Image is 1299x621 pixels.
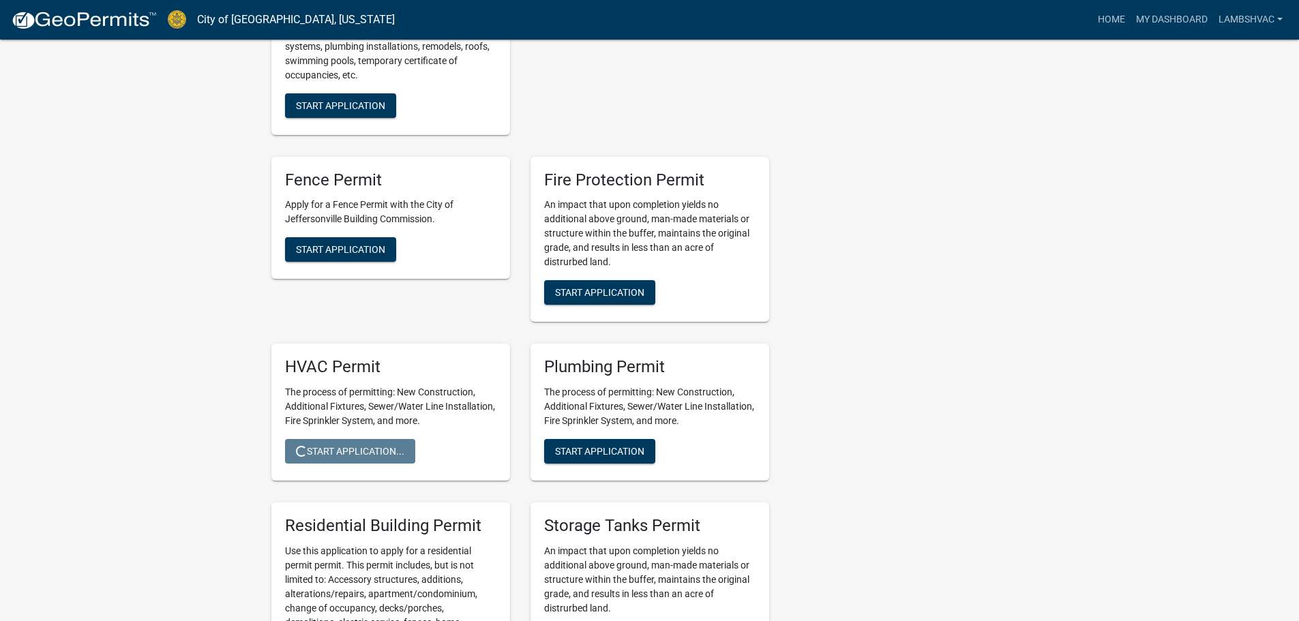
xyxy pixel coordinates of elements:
span: Start Application... [296,446,404,457]
h5: Plumbing Permit [544,357,756,377]
h5: Storage Tanks Permit [544,516,756,536]
p: An impact that upon completion yields no additional above ground, man-made materials or structure... [544,198,756,269]
button: Start Application... [285,439,415,464]
img: City of Jeffersonville, Indiana [168,10,186,29]
button: Start Application [285,93,396,118]
span: Start Application [555,446,644,457]
p: An impact that upon completion yields no additional above ground, man-made materials or structure... [544,544,756,616]
span: Start Application [555,287,644,298]
a: Home [1092,7,1131,33]
h5: Fire Protection Permit [544,170,756,190]
button: Start Application [544,280,655,305]
a: My Dashboard [1131,7,1213,33]
h5: Fence Permit [285,170,496,190]
span: Start Application [296,100,385,110]
p: The process of permitting: New Construction, Additional Fixtures, Sewer/Water Line Installation, ... [544,385,756,428]
p: The process of permitting: New Construction, Additional Fixtures, Sewer/Water Line Installation, ... [285,385,496,428]
h5: HVAC Permit [285,357,496,377]
a: Lambshvac [1213,7,1288,33]
h5: Residential Building Permit [285,516,496,536]
p: Apply for a Fence Permit with the City of Jeffersonville Building Commission. [285,198,496,226]
span: Start Application [296,244,385,255]
button: Start Application [285,237,396,262]
button: Start Application [544,439,655,464]
a: City of [GEOGRAPHIC_DATA], [US_STATE] [197,8,395,31]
